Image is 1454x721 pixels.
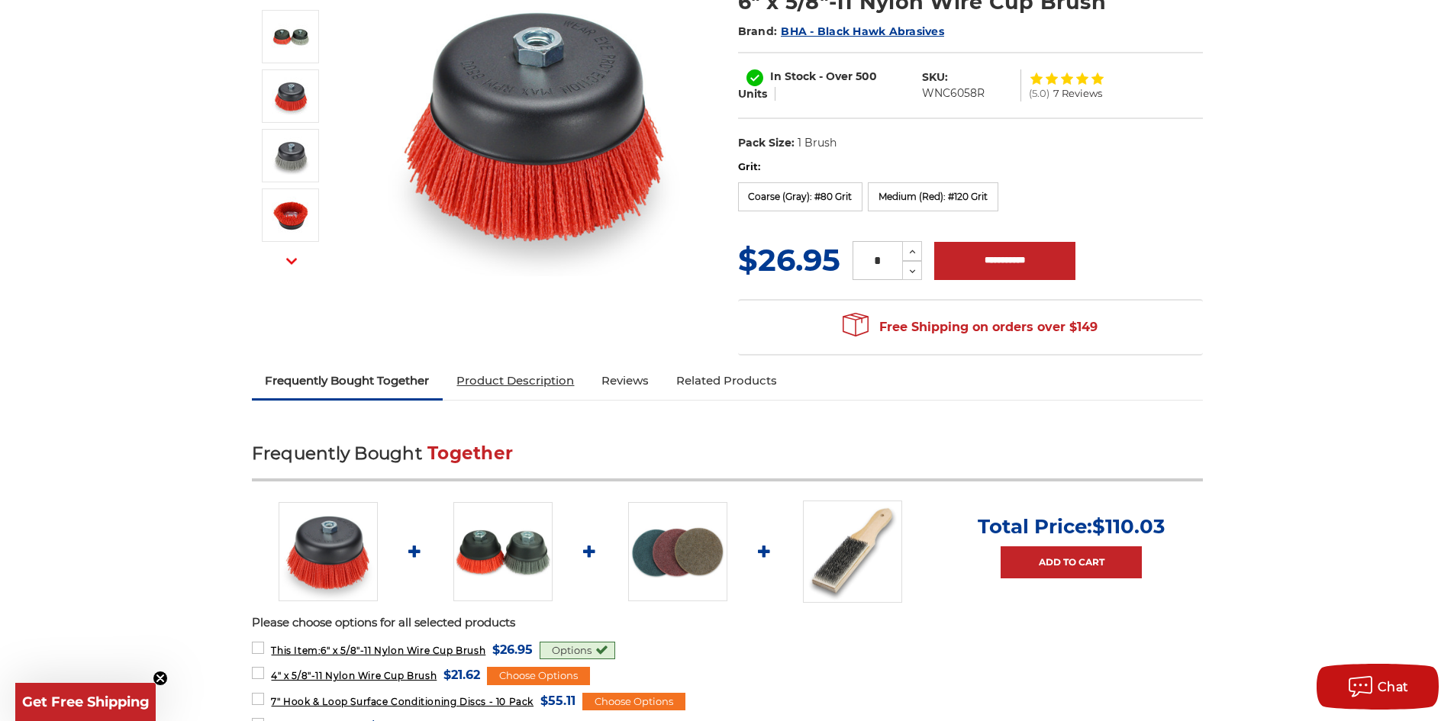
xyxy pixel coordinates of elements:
[738,24,778,38] span: Brand:
[492,639,533,660] span: $26.95
[272,18,310,56] img: 6" x 5/8"-11 Nylon Wire Wheel Cup Brushes
[15,683,156,721] div: Get Free ShippingClose teaser
[843,312,1098,343] span: Free Shipping on orders over $149
[427,443,513,464] span: Together
[252,443,422,464] span: Frequently Bought
[271,645,321,656] strong: This Item:
[798,135,837,151] dd: 1 Brush
[738,159,1203,175] label: Grit:
[922,85,985,101] dd: WNC6058R
[443,665,480,685] span: $21.62
[273,245,310,278] button: Next
[663,364,791,398] a: Related Products
[487,667,590,685] div: Choose Options
[279,502,378,601] img: 6" x 5/8"-11 Nylon Wire Wheel Cup Brushes
[781,24,944,38] a: BHA - Black Hawk Abrasives
[271,670,437,681] span: 4" x 5/8"-11 Nylon Wire Cup Brush
[272,196,310,234] img: red nylon wire bristle cup brush 6 inch
[1029,89,1049,98] span: (5.0)
[588,364,663,398] a: Reviews
[738,135,795,151] dt: Pack Size:
[1001,546,1142,578] a: Add to Cart
[738,241,840,278] span: $26.95
[922,69,948,85] dt: SKU:
[272,137,310,175] img: 6" Nylon Cup Brush, gray coarse
[540,642,615,660] div: Options
[1317,664,1439,710] button: Chat
[540,690,575,711] span: $55.11
[22,694,150,710] span: Get Free Shipping
[271,645,485,656] span: 6" x 5/8"-11 Nylon Wire Cup Brush
[770,69,816,83] span: In Stock
[1053,89,1102,98] span: 7 Reviews
[252,614,1203,632] p: Please choose options for all selected products
[153,671,168,686] button: Close teaser
[738,87,767,101] span: Units
[443,364,588,398] a: Product Description
[272,77,310,115] img: 6" Nylon Cup Brush, red medium
[582,693,685,711] div: Choose Options
[252,364,443,398] a: Frequently Bought Together
[1378,680,1409,694] span: Chat
[856,69,877,83] span: 500
[271,696,534,707] span: 7" Hook & Loop Surface Conditioning Discs - 10 Pack
[819,69,853,83] span: - Over
[1092,514,1165,539] span: $110.03
[978,514,1165,539] p: Total Price:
